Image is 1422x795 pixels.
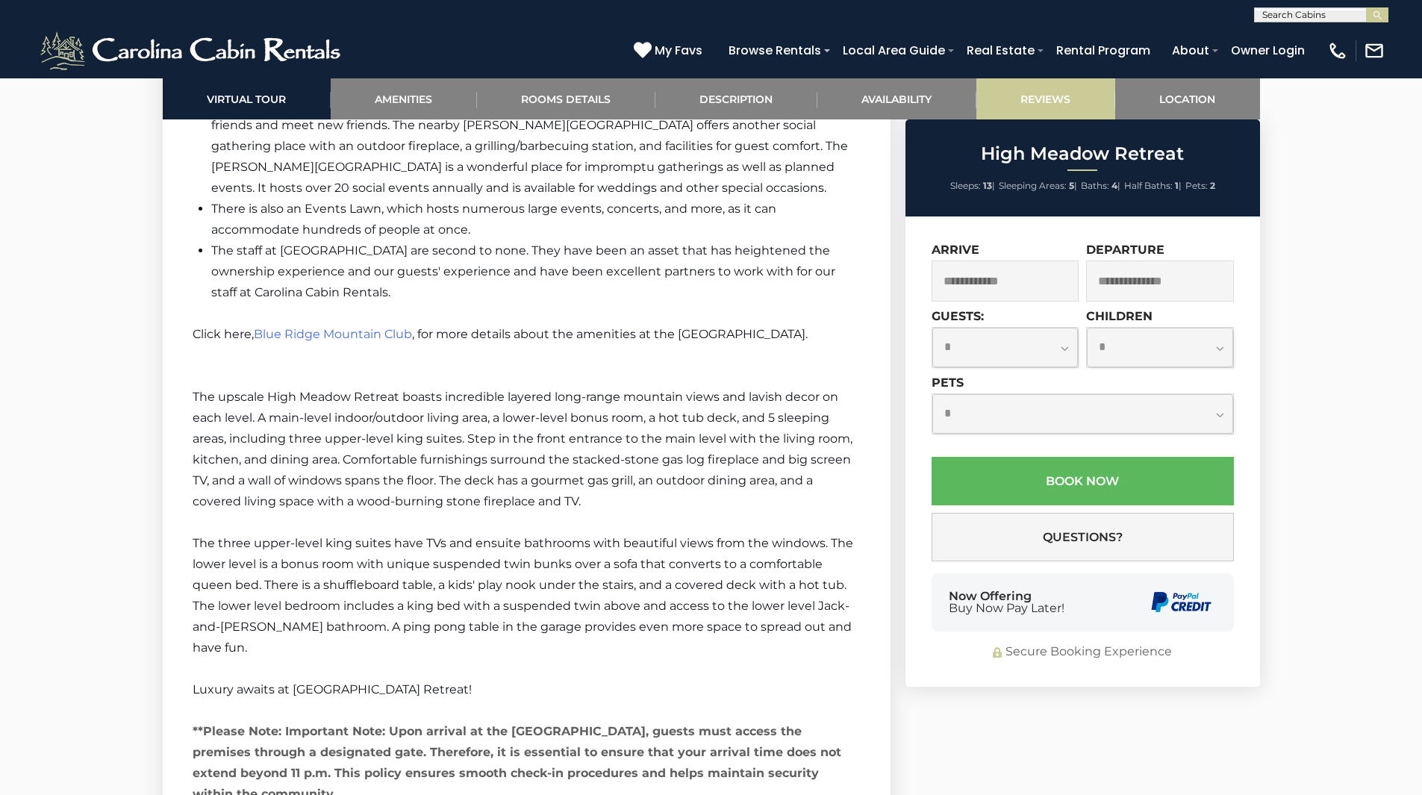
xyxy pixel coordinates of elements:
[950,176,995,196] li: |
[835,37,952,63] a: Local Area Guide
[1327,40,1348,61] img: phone-regular-white.png
[1081,180,1109,191] span: Baths:
[211,243,835,299] span: The staff at [GEOGRAPHIC_DATA] are second to none. They have been an asset that has heightened th...
[634,41,706,60] a: My Favs
[193,390,852,508] span: The upscale High Meadow Retreat boasts incredible layered long-range mountain views and lavish de...
[932,243,979,257] label: Arrive
[949,590,1064,614] div: Now Offering
[163,78,331,119] a: Virtual Tour
[932,513,1234,561] button: Questions?
[1124,180,1173,191] span: Half Baths:
[1124,176,1182,196] li: |
[1086,309,1153,323] label: Children
[211,97,860,195] span: The [PERSON_NAME][GEOGRAPHIC_DATA] offers plenty of room inside and out to enjoy time with family...
[983,180,992,191] strong: 13
[211,202,776,237] span: There is also an Events Lawn, which hosts numerous large events, concerts, and more, as it can ac...
[331,78,477,119] a: Amenities
[949,602,1064,614] span: Buy Now Pay Later!
[655,41,702,60] span: My Favs
[193,327,254,341] span: Click here,
[721,37,829,63] a: Browse Rentals
[932,643,1234,661] div: Secure Booking Experience
[999,180,1067,191] span: Sleeping Areas:
[655,78,817,119] a: Description
[193,682,472,696] span: Luxury awaits at [GEOGRAPHIC_DATA] Retreat!
[1115,78,1260,119] a: Location
[909,144,1256,163] h2: High Meadow Retreat
[1081,176,1120,196] li: |
[1210,180,1215,191] strong: 2
[959,37,1042,63] a: Real Estate
[1364,40,1385,61] img: mail-regular-white.png
[932,309,984,323] label: Guests:
[1049,37,1158,63] a: Rental Program
[1185,180,1208,191] span: Pets:
[817,78,976,119] a: Availability
[1086,243,1164,257] label: Departure
[932,375,964,390] label: Pets
[999,176,1077,196] li: |
[1175,180,1179,191] strong: 1
[1223,37,1312,63] a: Owner Login
[412,327,808,341] span: , for more details about the amenities at the [GEOGRAPHIC_DATA].
[477,78,655,119] a: Rooms Details
[254,327,412,341] a: Blue Ridge Mountain Club
[193,536,853,655] span: The three upper-level king suites have TVs and ensuite bathrooms with beautiful views from the wi...
[1069,180,1074,191] strong: 5
[950,180,981,191] span: Sleeps:
[1164,37,1217,63] a: About
[976,78,1115,119] a: Reviews
[37,28,347,73] img: White-1-2.png
[1111,180,1117,191] strong: 4
[932,457,1234,505] button: Book Now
